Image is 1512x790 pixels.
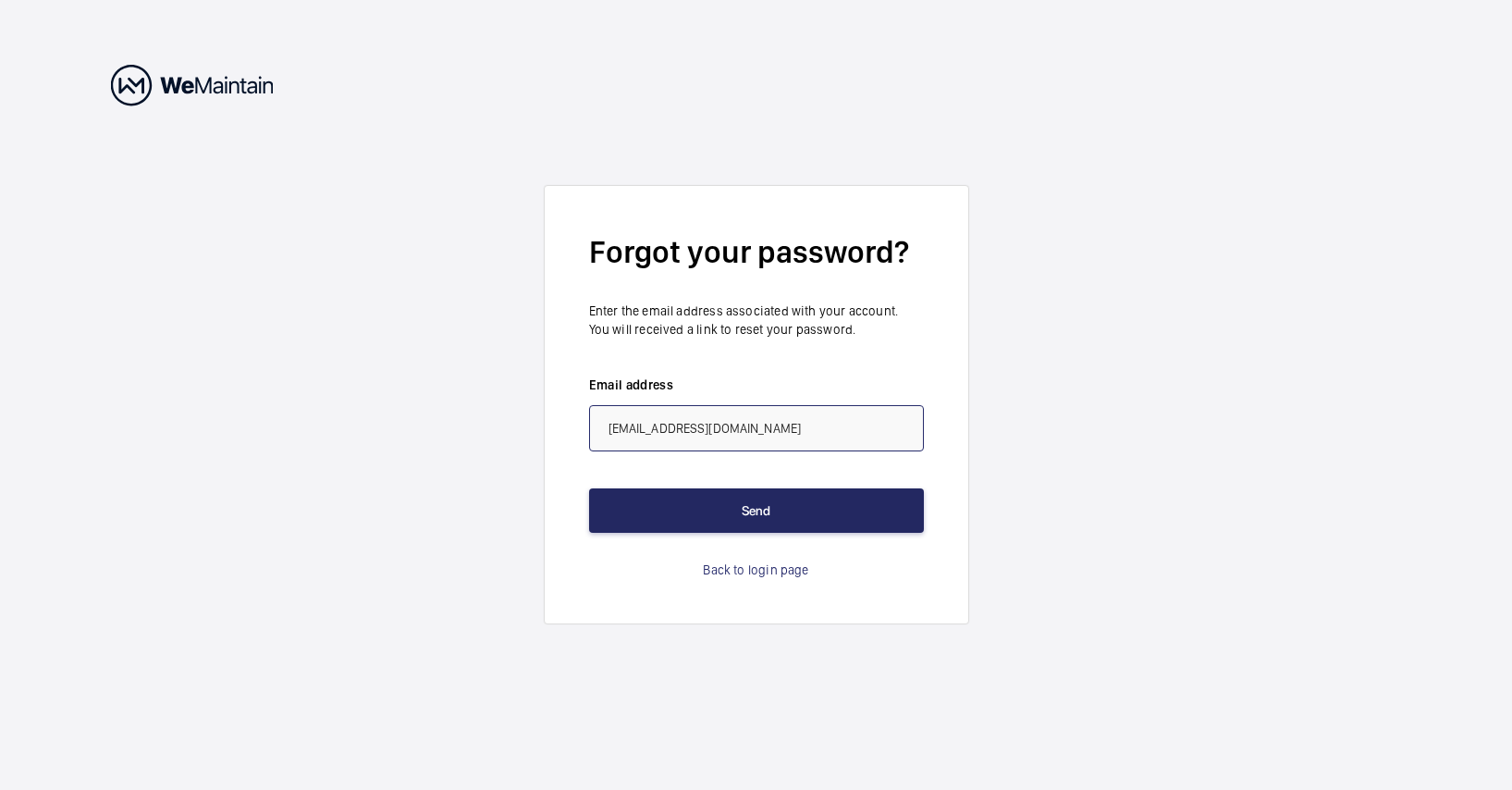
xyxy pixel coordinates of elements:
[589,230,924,274] h2: Forgot your password?
[589,302,924,339] p: Enter the email address associated with your account. You will received a link to reset your pass...
[589,488,924,533] button: Send
[589,376,924,394] label: Email address
[703,561,808,579] a: Back to login page
[589,405,924,451] input: abc@xyz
